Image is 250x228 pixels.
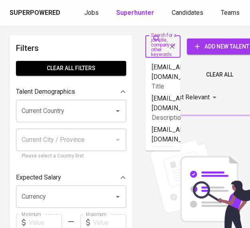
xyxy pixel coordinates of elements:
a: Superpowered [10,8,62,18]
span: Clear All [206,70,233,80]
div: Most Relevant [169,90,219,105]
b: Superhunter [116,9,154,16]
a: Jobs [84,8,100,18]
a: Teams [221,8,241,18]
span: Jobs [84,9,99,16]
span: Candidates [172,9,203,16]
p: Search all with " " [152,150,174,198]
h6: Filters [16,42,126,54]
button: Clear [167,41,178,52]
span: Clear All filters [22,63,120,73]
button: Open [112,191,123,202]
p: Please select a Country first [22,152,121,160]
p: Expected Salary [16,173,61,182]
button: Clear All [203,67,236,82]
a: Candidates [172,8,205,18]
span: Teams [221,9,240,16]
div: Talent Demographics [16,84,126,100]
button: Clear All filters [16,61,126,76]
p: [EMAIL_ADDRESS][DOMAIN_NAME] [152,63,174,91]
p: [EMAIL_ADDRESS][DOMAIN_NAME] [152,125,174,144]
a: Superhunter [116,8,156,18]
div: Expected Salary [16,169,126,186]
p: Most Relevant [169,93,210,102]
button: Open [112,105,123,117]
p: [EMAIL_ADDRESS][DOMAIN_NAME] [152,94,174,123]
div: Superpowered [10,8,60,18]
p: Talent Demographics [16,87,75,97]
